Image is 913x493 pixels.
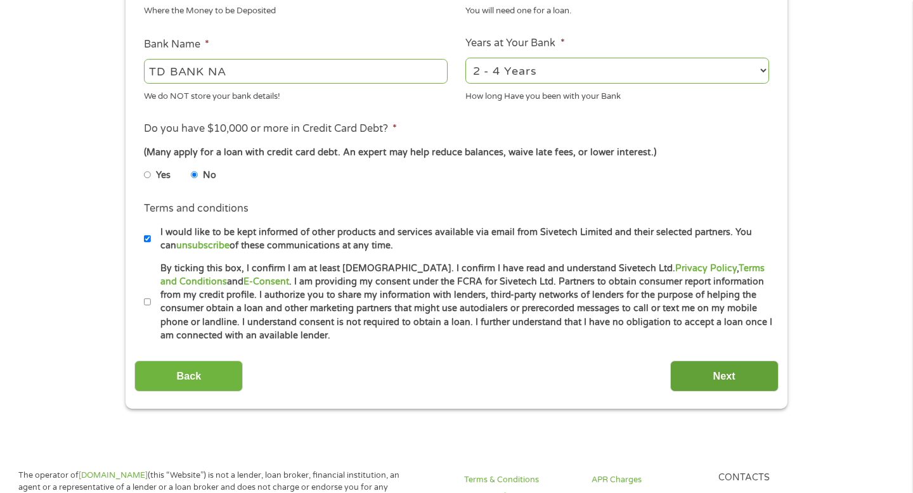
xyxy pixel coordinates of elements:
div: (Many apply for a loan with credit card debt. An expert may help reduce balances, waive late fees... [144,146,769,160]
a: Terms & Conditions [464,474,576,486]
label: Yes [156,169,171,182]
div: How long Have you been with your Bank [465,86,769,103]
label: No [203,169,216,182]
a: E-Consent [243,276,289,287]
a: [DOMAIN_NAME] [79,470,148,480]
label: Terms and conditions [144,202,249,215]
a: Terms and Conditions [160,263,765,287]
label: Bank Name [144,38,209,51]
label: Years at Your Bank [465,37,564,50]
input: Next [670,361,779,392]
a: unsubscribe [176,240,230,251]
a: APR Charges [592,474,703,486]
label: I would like to be kept informed of other products and services available via email from Sivetech... [151,226,773,253]
label: Do you have $10,000 or more in Credit Card Debt? [144,122,397,136]
h4: Contacts [718,472,830,484]
a: Privacy Policy [675,263,737,274]
div: Where the Money to be Deposited [144,1,448,18]
div: You will need one for a loan. [465,1,769,18]
input: Back [134,361,243,392]
div: We do NOT store your bank details! [144,86,448,103]
label: By ticking this box, I confirm I am at least [DEMOGRAPHIC_DATA]. I confirm I have read and unders... [151,262,773,343]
